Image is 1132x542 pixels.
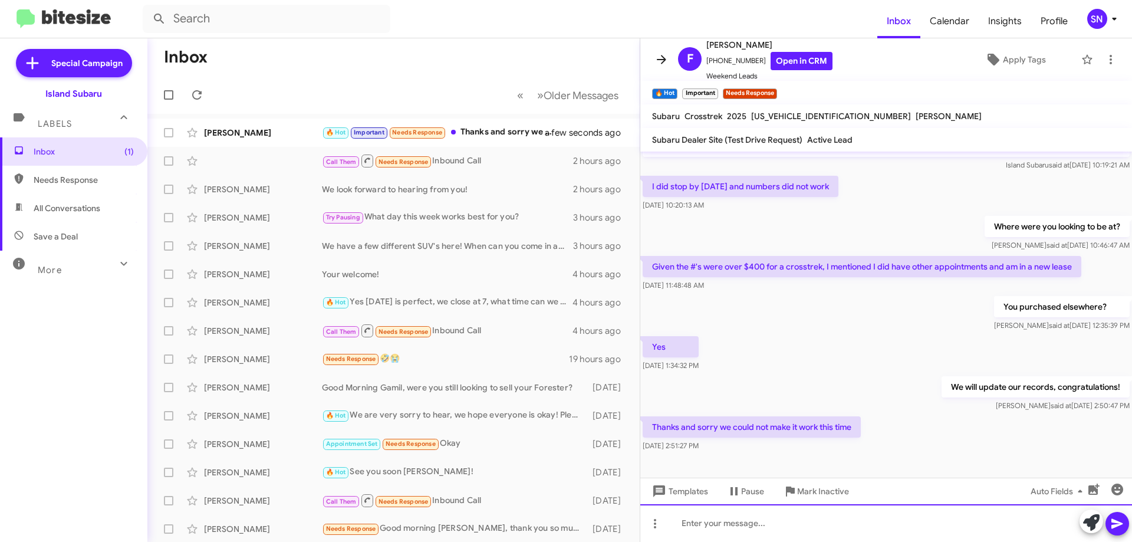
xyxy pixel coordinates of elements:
[34,202,100,214] span: All Conversations
[204,353,322,365] div: [PERSON_NAME]
[326,129,346,136] span: 🔥 Hot
[992,241,1130,249] span: [PERSON_NAME] [DATE] 10:46:47 AM
[322,268,572,280] div: Your welcome!
[322,323,572,338] div: Inbound Call
[687,50,693,68] span: F
[643,201,704,209] span: [DATE] 10:20:13 AM
[587,438,630,450] div: [DATE]
[322,522,587,536] div: Good morning [PERSON_NAME], thank you so much for asking! But I think I contacted Victory Subaru,...
[204,438,322,450] div: [PERSON_NAME]
[544,89,618,102] span: Older Messages
[1087,9,1107,29] div: SN
[587,495,630,507] div: [DATE]
[530,83,626,107] button: Next
[38,119,72,129] span: Labels
[204,523,322,535] div: [PERSON_NAME]
[322,437,587,451] div: Okay
[774,481,858,502] button: Mark Inactive
[587,410,630,422] div: [DATE]
[643,441,699,450] span: [DATE] 2:51:27 PM
[652,134,802,145] span: Subaru Dealer Site (Test Drive Request)
[1031,4,1077,38] a: Profile
[587,467,630,478] div: [DATE]
[326,298,346,306] span: 🔥 Hot
[1047,241,1067,249] span: said at
[379,158,429,166] span: Needs Response
[326,440,378,448] span: Appointment Set
[560,127,630,139] div: a few seconds ago
[573,212,630,224] div: 3 hours ago
[741,481,764,502] span: Pause
[587,523,630,535] div: [DATE]
[124,146,134,157] span: (1)
[45,88,102,100] div: Island Subaru
[204,183,322,195] div: [PERSON_NAME]
[718,481,774,502] button: Pause
[643,361,699,370] span: [DATE] 1:34:32 PM
[643,281,704,290] span: [DATE] 11:48:48 AM
[807,134,853,145] span: Active Lead
[682,88,718,99] small: Important
[379,498,429,505] span: Needs Response
[942,376,1130,398] p: We will update our records, congratulations!
[326,412,346,419] span: 🔥 Hot
[326,328,357,336] span: Call Them
[994,296,1130,317] p: You purchased elsewhere?
[322,126,560,139] div: Thanks and sorry we could not make it work this time
[1021,481,1097,502] button: Auto Fields
[685,111,722,121] span: Crosstrek
[751,111,911,121] span: [US_VEHICLE_IDENTIFICATION_NUMBER]
[643,176,838,197] p: I did stop by [DATE] and numbers did not work
[640,481,718,502] button: Templates
[354,129,384,136] span: Important
[979,4,1031,38] a: Insights
[204,325,322,337] div: [PERSON_NAME]
[587,382,630,393] div: [DATE]
[573,183,630,195] div: 2 hours ago
[511,83,626,107] nav: Page navigation example
[706,52,832,70] span: [PHONE_NUMBER]
[1049,321,1070,330] span: said at
[643,416,861,438] p: Thanks and sorry we could not make it work this time
[727,111,746,121] span: 2025
[877,4,920,38] a: Inbox
[322,240,573,252] div: We have a few different SUV's here! When can you come in and check them out?
[920,4,979,38] a: Calendar
[34,146,134,157] span: Inbox
[994,321,1130,330] span: [PERSON_NAME] [DATE] 12:35:39 PM
[322,409,587,422] div: We are very sorry to hear, we hope everyone is okay! Please let me know when you are available to...
[1049,160,1070,169] span: said at
[204,268,322,280] div: [PERSON_NAME]
[510,83,531,107] button: Previous
[322,465,587,479] div: See you soon [PERSON_NAME]!
[326,158,357,166] span: Call Them
[1003,49,1046,70] span: Apply Tags
[204,495,322,507] div: [PERSON_NAME]
[204,382,322,393] div: [PERSON_NAME]
[569,353,630,365] div: 19 hours ago
[16,49,132,77] a: Special Campaign
[38,265,62,275] span: More
[572,325,630,337] div: 4 hours ago
[1006,160,1130,169] span: Island Subaru [DATE] 10:19:21 AM
[643,256,1081,277] p: Given the #'s were over $400 for a crosstrek, I mentioned I did have other appointments and am in...
[34,174,134,186] span: Needs Response
[643,336,699,357] p: Yes
[34,231,78,242] span: Save a Deal
[204,297,322,308] div: [PERSON_NAME]
[996,401,1130,410] span: [PERSON_NAME] [DATE] 2:50:47 PM
[985,216,1130,237] p: Where were you looking to be at?
[322,493,587,508] div: Inbound Call
[1051,401,1071,410] span: said at
[322,382,587,393] div: Good Morning Gamil, were you still looking to sell your Forester?
[652,88,677,99] small: 🔥 Hot
[322,153,573,168] div: Inbound Call
[573,240,630,252] div: 3 hours ago
[916,111,982,121] span: [PERSON_NAME]
[164,48,208,67] h1: Inbox
[723,88,777,99] small: Needs Response
[143,5,390,33] input: Search
[379,328,429,336] span: Needs Response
